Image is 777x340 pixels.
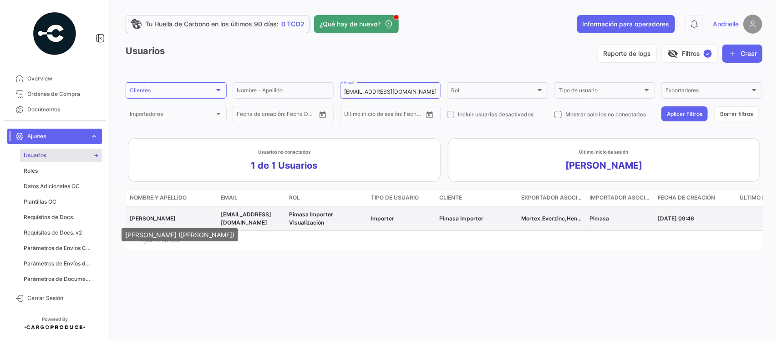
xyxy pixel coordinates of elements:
[20,180,102,193] a: Datos Adicionales OC
[24,167,38,175] span: Roles
[27,294,98,302] span: Cerrar Sesión
[130,89,214,95] span: Clientes
[589,215,650,223] p: Pimasa
[24,213,74,221] span: Requisitos de Docs.
[126,45,165,58] h3: Usuarios
[90,132,98,140] span: expand_more
[27,105,98,114] span: Documentos
[344,112,378,119] input: Fecha Desde
[521,215,582,223] p: Mortex,Everzinc,Hentong,sinto,PEBCO,RCES,CARBON INT'L,MINSUR,[PERSON_NAME],WEATHERSOLVES... +38
[667,48,678,59] span: visibility_off
[743,15,762,34] img: placeholder-user.png
[7,86,102,102] a: Órdenes de Compra
[20,226,102,240] a: Requisitos de Docs. v2
[126,190,217,206] datatable-header-cell: Nombre y Apellido
[277,112,315,119] input: Fecha Hasta
[20,241,102,255] a: Parámetros de Envíos Cargas Marítimas
[281,20,305,29] span: 0 TCO2
[145,20,279,29] span: Tu Huella de Carbono en los últimos 90 días:
[221,194,238,202] span: Email
[714,106,759,121] button: Borrar filtros
[371,194,419,202] span: Tipo de usuario
[24,182,80,190] span: Datos Adicionales OC
[589,194,650,202] span: Importador asociado
[7,71,102,86] a: Overview
[221,211,271,226] span: rmazo@southblu.cl
[24,260,93,268] span: Parámetros de Envíos de Cargas Terrestres
[658,215,694,222] span: [DATE] 09:46
[285,190,367,206] datatable-header-cell: Rol
[130,194,187,202] span: Nombre y Apellido
[371,215,394,222] span: Importer
[521,194,582,202] span: Exportador asociado
[24,229,82,237] span: Requisitos de Docs. v2
[20,210,102,224] a: Requisitos de Docs.
[314,15,399,33] button: ¿Qué hay de nuevo?
[713,20,739,29] span: Andrielle
[20,272,102,286] a: Parámetros de Documentos
[289,194,300,202] span: Rol
[367,190,436,206] datatable-header-cell: Tipo de usuario
[423,108,437,121] button: Open calendar
[27,90,98,98] span: Órdenes de Compra
[20,164,102,178] a: Roles
[586,190,654,206] datatable-header-cell: Importador asociado
[316,108,330,121] button: Open calendar
[458,110,533,119] span: Incluir usuarios desactivados
[577,15,675,33] button: Información para operadores
[518,190,586,206] datatable-header-cell: Exportador asociado
[24,244,93,252] span: Parámetros de Envíos Cargas Marítimas
[661,106,708,121] button: Aplicar Filtros
[439,194,462,202] span: Cliente
[439,215,483,222] span: Pimasa Importer
[565,110,646,119] span: Mostrar solo los no conectados
[27,132,86,140] span: Ajustes
[237,112,270,119] input: Fecha Desde
[722,45,762,63] button: Crear
[20,195,102,209] a: Plantillas OC
[24,151,46,160] span: Usuarios
[217,190,285,206] datatable-header-cell: Email
[654,190,736,206] datatable-header-cell: Fecha de creación
[27,75,98,83] span: Overview
[451,89,536,95] span: Rol
[20,257,102,270] a: Parámetros de Envíos de Cargas Terrestres
[24,198,56,206] span: Plantillas OC
[559,89,643,95] span: Tipo de usuario
[7,102,102,117] a: Documentos
[122,228,238,241] div: [PERSON_NAME] ([PERSON_NAME])
[704,50,712,58] span: ✓
[658,194,715,202] span: Fecha de creación
[661,45,718,63] button: visibility_offFiltros✓
[665,89,750,95] span: Exportadores
[597,45,657,63] button: Reporte de logs
[24,275,93,283] span: Parámetros de Documentos
[289,211,333,226] span: Pimasa Importer Visualización
[130,112,214,119] span: Importadores
[320,20,381,29] span: ¿Qué hay de nuevo?
[130,215,176,222] span: [PERSON_NAME]
[32,11,77,56] img: powered-by.png
[384,112,422,119] input: Fecha Hasta
[126,229,762,252] div: 1 registros en total
[20,149,102,162] a: Usuarios
[126,15,310,33] a: Tu Huella de Carbono en los últimos 90 días:0 TCO2
[436,190,518,206] datatable-header-cell: Cliente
